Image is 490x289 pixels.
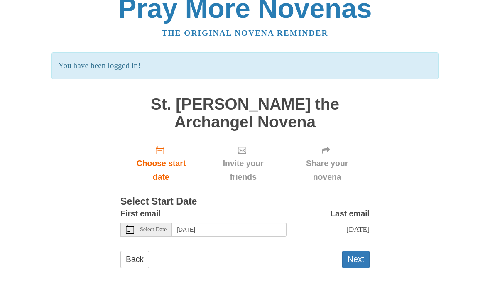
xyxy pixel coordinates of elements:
[129,157,194,184] span: Choose start date
[342,251,370,268] button: Next
[202,139,284,189] div: Click "Next" to confirm your start date first.
[210,157,276,184] span: Invite your friends
[120,251,149,268] a: Back
[293,157,361,184] span: Share your novena
[51,52,438,79] p: You have been logged in!
[120,96,370,131] h1: St. [PERSON_NAME] the Archangel Novena
[162,29,328,37] a: The original novena reminder
[330,207,370,220] label: Last email
[120,196,370,207] h3: Select Start Date
[120,139,202,189] a: Choose start date
[284,139,370,189] div: Click "Next" to confirm your start date first.
[120,207,161,220] label: First email
[140,227,167,233] span: Select Date
[346,225,370,233] span: [DATE]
